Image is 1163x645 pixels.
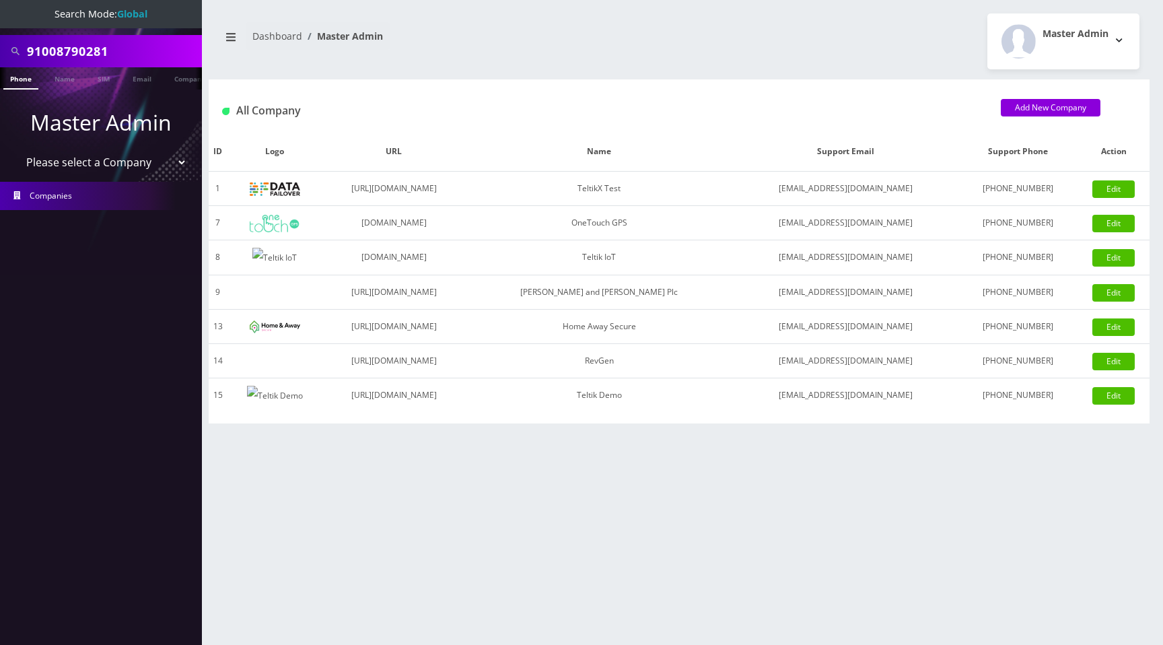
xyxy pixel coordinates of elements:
td: Teltik Demo [466,378,732,412]
td: [EMAIL_ADDRESS][DOMAIN_NAME] [732,309,958,343]
li: Master Admin [302,29,383,43]
td: [URL][DOMAIN_NAME] [322,172,466,206]
td: [PHONE_NUMBER] [958,378,1078,412]
a: Edit [1092,353,1135,370]
span: Companies [30,190,72,201]
td: 15 [209,378,227,412]
td: TeltikX Test [466,172,732,206]
a: Phone [3,67,38,90]
a: Edit [1092,249,1135,267]
td: [EMAIL_ADDRESS][DOMAIN_NAME] [732,275,958,309]
td: [PHONE_NUMBER] [958,172,1078,206]
button: Master Admin [987,13,1139,69]
td: [EMAIL_ADDRESS][DOMAIN_NAME] [732,172,958,206]
span: Search Mode: [55,7,147,20]
a: Dashboard [252,30,302,42]
td: [PHONE_NUMBER] [958,309,1078,343]
td: [URL][DOMAIN_NAME] [322,275,466,309]
th: ID [209,132,227,172]
th: Logo [227,132,322,172]
td: [PHONE_NUMBER] [958,206,1078,240]
td: [PHONE_NUMBER] [958,343,1078,378]
td: 1 [209,172,227,206]
img: Teltik IoT [252,248,297,268]
a: Edit [1092,215,1135,232]
img: TeltikX Test [250,182,300,196]
td: [URL][DOMAIN_NAME] [322,343,466,378]
th: Action [1078,132,1150,172]
td: [EMAIL_ADDRESS][DOMAIN_NAME] [732,343,958,378]
td: [URL][DOMAIN_NAME] [322,309,466,343]
td: 9 [209,275,227,309]
td: [EMAIL_ADDRESS][DOMAIN_NAME] [732,206,958,240]
a: Name [48,67,81,88]
a: Edit [1092,387,1135,405]
th: Name [466,132,732,172]
td: [EMAIL_ADDRESS][DOMAIN_NAME] [732,240,958,275]
th: Support Phone [958,132,1078,172]
td: RevGen [466,343,732,378]
td: 13 [209,309,227,343]
nav: breadcrumb [219,22,669,61]
img: Teltik Demo [247,386,303,406]
td: [DOMAIN_NAME] [322,240,466,275]
td: [PERSON_NAME] and [PERSON_NAME] Plc [466,275,732,309]
a: Company [168,67,213,88]
img: All Company [222,108,230,115]
h2: Master Admin [1043,28,1108,40]
td: [DOMAIN_NAME] [322,206,466,240]
a: Edit [1092,284,1135,302]
td: [PHONE_NUMBER] [958,240,1078,275]
td: OneTouch GPS [466,206,732,240]
td: [EMAIL_ADDRESS][DOMAIN_NAME] [732,378,958,412]
img: OneTouch GPS [250,215,300,232]
input: Search All Companies [27,38,199,64]
td: 7 [209,206,227,240]
strong: Global [117,7,147,20]
th: URL [322,132,466,172]
a: Email [126,67,158,88]
img: Home Away Secure [250,320,300,333]
th: Support Email [732,132,958,172]
td: 14 [209,343,227,378]
a: SIM [91,67,116,88]
a: Edit [1092,180,1135,198]
td: [URL][DOMAIN_NAME] [322,378,466,412]
td: [PHONE_NUMBER] [958,275,1078,309]
a: Edit [1092,318,1135,336]
td: Home Away Secure [466,309,732,343]
h1: All Company [222,104,981,117]
td: 8 [209,240,227,275]
td: Teltik IoT [466,240,732,275]
a: Add New Company [1001,99,1100,116]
